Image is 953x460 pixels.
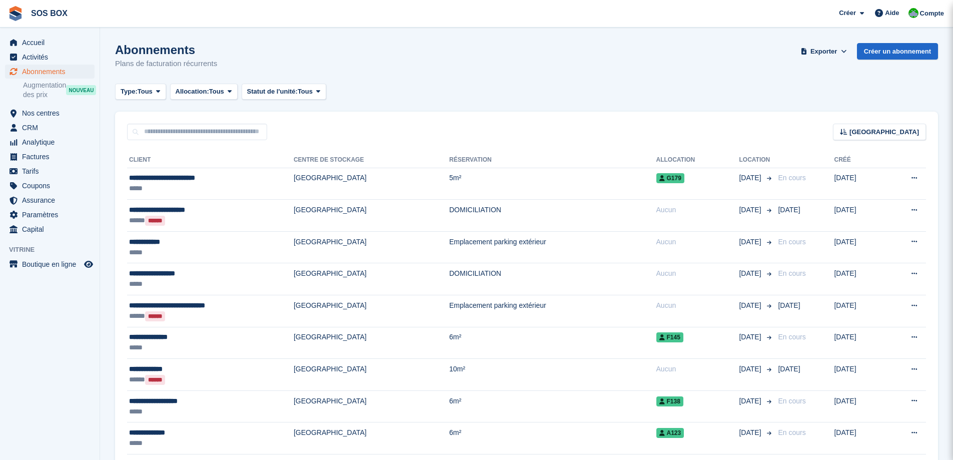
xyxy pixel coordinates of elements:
td: DOMICILIATION [449,263,656,295]
td: [DATE] [834,422,881,454]
div: Aucun [656,205,739,215]
span: [GEOGRAPHIC_DATA] [849,127,919,137]
a: menu [5,50,95,64]
span: Paramètres [22,208,82,222]
td: [DATE] [834,327,881,359]
span: Factures [22,150,82,164]
span: Type: [121,87,138,97]
span: A123 [656,428,684,438]
img: Fabrice [908,8,918,18]
td: DOMICILIATION [449,200,656,232]
div: Aucun [656,237,739,247]
button: Type: Tous [115,84,166,100]
td: [GEOGRAPHIC_DATA] [294,200,449,232]
span: [DATE] [739,396,763,406]
span: Aide [885,8,899,18]
a: Boutique d'aperçu [83,258,95,270]
span: En cours [778,238,805,246]
a: Créer un abonnement [857,43,938,60]
td: [DATE] [834,168,881,200]
a: menu [5,208,95,222]
span: Coupons [22,179,82,193]
a: menu [5,65,95,79]
span: [DATE] [739,205,763,215]
button: Exporter [799,43,849,60]
th: Location [739,152,774,168]
span: [DATE] [739,427,763,438]
td: 5m² [449,168,656,200]
td: 6m² [449,327,656,359]
td: [DATE] [834,295,881,327]
td: [DATE] [834,263,881,295]
span: [DATE] [739,300,763,311]
span: [DATE] [778,301,800,309]
span: Accueil [22,36,82,50]
button: Allocation: Tous [170,84,238,100]
span: [DATE] [739,364,763,374]
a: menu [5,222,95,236]
td: [GEOGRAPHIC_DATA] [294,327,449,359]
span: F138 [656,396,683,406]
span: Créer [839,8,856,18]
td: [DATE] [834,200,881,232]
span: Augmentation des prix [23,81,66,100]
th: Centre de stockage [294,152,449,168]
th: Allocation [656,152,739,168]
span: Assurance [22,193,82,207]
span: [DATE] [739,173,763,183]
span: G179 [656,173,684,183]
span: Vitrine [9,245,100,255]
span: En cours [778,428,805,436]
div: Aucun [656,364,739,374]
div: Aucun [656,268,739,279]
td: [GEOGRAPHIC_DATA] [294,422,449,454]
span: Exporter [810,47,837,57]
th: Client [127,152,294,168]
td: 6m² [449,422,656,454]
span: [DATE] [778,206,800,214]
td: [DATE] [834,231,881,263]
td: [DATE] [834,390,881,422]
span: Boutique en ligne [22,257,82,271]
th: Créé [834,152,881,168]
span: Tous [138,87,153,97]
div: NOUVEAU [66,85,96,95]
a: menu [5,193,95,207]
span: En cours [778,269,805,277]
a: menu [5,164,95,178]
a: menu [5,135,95,149]
td: [GEOGRAPHIC_DATA] [294,359,449,391]
span: En cours [778,174,805,182]
div: Aucun [656,300,739,311]
h1: Abonnements [115,43,217,57]
td: 6m² [449,390,656,422]
span: [DATE] [739,332,763,342]
span: En cours [778,333,805,341]
a: Augmentation des prix NOUVEAU [23,80,95,100]
a: menu [5,106,95,120]
span: Tarifs [22,164,82,178]
span: [DATE] [778,365,800,373]
a: SOS BOX [27,5,72,22]
button: Statut de l'unité: Tous [242,84,326,100]
a: menu [5,36,95,50]
span: Compte [920,9,944,19]
span: En cours [778,397,805,405]
td: 10m² [449,359,656,391]
a: menu [5,179,95,193]
span: Abonnements [22,65,82,79]
td: Emplacement parking extérieur [449,295,656,327]
span: Analytique [22,135,82,149]
td: [GEOGRAPHIC_DATA] [294,168,449,200]
td: [GEOGRAPHIC_DATA] [294,295,449,327]
td: [GEOGRAPHIC_DATA] [294,231,449,263]
th: Réservation [449,152,656,168]
td: [GEOGRAPHIC_DATA] [294,263,449,295]
p: Plans de facturation récurrents [115,58,217,70]
span: F145 [656,332,683,342]
a: menu [5,121,95,135]
span: Tous [298,87,313,97]
img: stora-icon-8386f47178a22dfd0bd8f6a31ec36ba5ce8667c1dd55bd0f319d3a0aa187defe.svg [8,6,23,21]
span: Nos centres [22,106,82,120]
span: Capital [22,222,82,236]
